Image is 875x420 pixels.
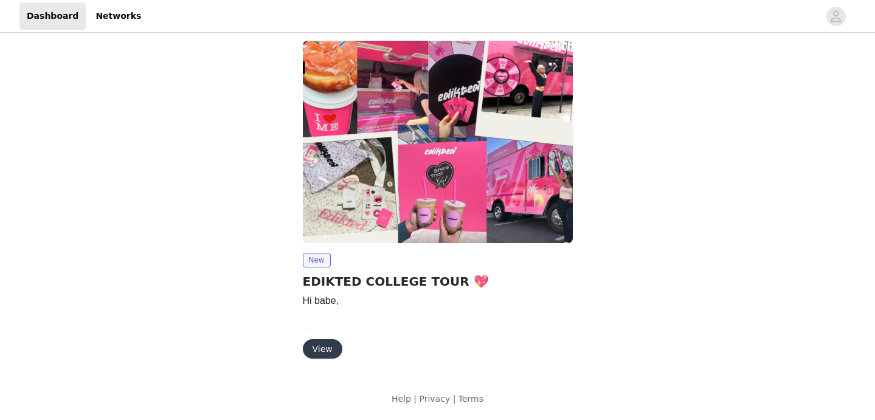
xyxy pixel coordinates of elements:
[303,295,339,306] span: Hi babe,
[88,2,148,30] a: Networks
[303,345,342,354] a: View
[303,339,342,359] button: View
[830,7,842,26] div: avatar
[303,272,573,291] h2: EDIKTED COLLEGE TOUR 💖
[392,394,411,404] a: Help
[303,253,331,267] span: New
[453,394,456,404] span: |
[419,394,450,404] a: Privacy
[303,41,573,243] img: Edikted
[458,394,483,404] a: Terms
[19,2,86,30] a: Dashboard
[413,394,417,404] span: |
